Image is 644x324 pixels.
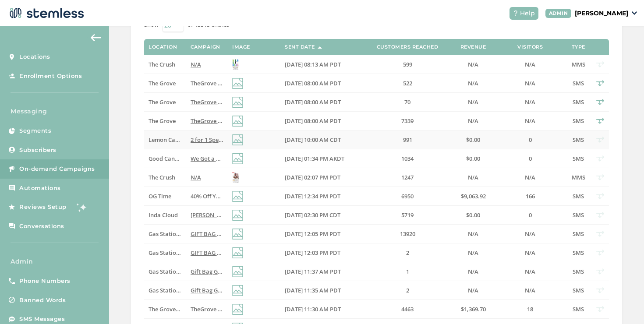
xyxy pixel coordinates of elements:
[149,155,181,162] label: Good Cannabis
[573,155,584,162] span: SMS
[525,230,535,238] span: N/A
[149,192,171,200] span: OG Time
[401,173,414,181] span: 1247
[401,192,414,200] span: 6950
[468,268,478,275] span: N/A
[19,146,57,155] span: Subscribers
[529,155,532,162] span: 0
[191,44,220,50] label: Campaign
[285,117,359,125] label: 09/27/2025 08:00 AM PDT
[456,136,491,144] label: $0.00
[191,173,201,181] span: N/A
[368,155,447,162] label: 1034
[73,198,91,216] img: glitter-stars-b7820f95.gif
[191,249,493,257] span: GIFT BAG GIVAWAY FIRST COME BASIS WE ALSO DELIVER! 19234 VANOWEN ST./ GASSTATION Reply END to cancel
[149,80,181,87] label: The Grove
[573,192,584,200] span: SMS
[466,136,480,144] span: $0.00
[232,304,243,315] img: icon-img-d887fa0c.svg
[232,59,239,70] img: UjEdknmDA7lEoGEKq5HADhkfssiHyMZ1fZKGE.jpg
[191,286,564,294] span: Gift Bag Giveaways @ Gas Station First Come Basis/[STREET_ADDRESS] Click Link to See Specials! We...
[285,174,359,181] label: 09/26/2025 02:07 PM PDT
[149,117,176,125] span: The Grove
[232,97,243,108] img: icon-img-d887fa0c.svg
[520,9,535,18] span: Help
[149,249,181,257] label: Gas Station Dispensary
[285,193,359,200] label: 09/26/2025 12:34 PM PDT
[573,79,584,87] span: SMS
[191,287,223,294] label: Gift Bag Giveaways @ Gas Station First Come Basis/19234 Vanowen St. Reseda CA. Click Link to See ...
[149,117,181,125] label: The Grove
[191,136,455,144] span: 2 for 1 Specials [DATE] @ GLENPOOL! Check out these exclusive Lemon offers :) Reply END to cancel
[191,230,493,238] span: GIFT BAG GIVAWAY FIRST COME BASIS WE ALSO DELIVER! 19234 VANOWEN ST./ GASSTATION Reply END to cancel
[499,99,561,106] label: N/A
[285,249,359,257] label: 09/26/2025 12:03 PM PDT
[149,99,181,106] label: The Grove
[191,211,420,219] span: [PERSON_NAME] @ Indacloud: 2 NEW PRODUCTS JUST DROPPED: Reply END to cancel
[499,249,561,257] label: N/A
[285,98,341,106] span: [DATE] 08:00 AM PDT
[368,230,447,238] label: 13920
[318,46,322,49] img: icon-sort-1e1d7615.svg
[368,211,447,219] label: 5719
[149,136,181,144] label: Lemon Cannabis Glenpool
[19,165,95,173] span: On-demand Campaigns
[149,305,202,313] span: The Grove (Dutchie)
[285,60,341,68] span: [DATE] 08:13 AM PDT
[513,11,518,16] img: icon-help-white-03924b79.svg
[570,99,587,106] label: SMS
[368,117,447,125] label: 7339
[232,229,243,239] img: icon-img-d887fa0c.svg
[149,61,181,68] label: The Crush
[19,315,65,324] span: SMS Messages
[401,117,414,125] span: 7339
[525,268,535,275] span: N/A
[525,249,535,257] span: N/A
[232,191,243,202] img: icon-img-d887fa0c.svg
[499,136,561,144] label: 0
[570,80,587,87] label: SMS
[191,155,223,162] label: We Got a GOOD deal for you at GOOD (356 Old Steese Hwy)! Reply END to cancel
[191,155,449,162] span: We Got a GOOD deal for you at GOOD ([STREET_ADDRESS][PERSON_NAME])! Reply END to cancel
[285,61,359,68] label: 09/27/2025 08:13 AM PDT
[285,99,359,106] label: 09/27/2025 08:00 AM PDT
[570,268,587,275] label: SMS
[468,173,478,181] span: N/A
[285,136,341,144] span: [DATE] 10:00 AM CDT
[517,44,543,50] label: Visitors
[191,306,223,313] label: TheGrove La Mesa: You have a new notification waiting for you, {first_name}! Reply END to cancel
[232,285,243,296] img: icon-img-d887fa0c.svg
[573,211,584,219] span: SMS
[406,249,409,257] span: 2
[149,268,181,275] label: Gas Station Dispensary
[456,80,491,87] label: N/A
[461,192,486,200] span: $9,063.92
[19,184,61,193] span: Automations
[285,306,359,313] label: 09/26/2025 11:30 AM PDT
[149,230,181,238] label: Gas Station Dispensary
[285,79,341,87] span: [DATE] 08:00 AM PDT
[285,268,341,275] span: [DATE] 11:37 AM PDT
[499,61,561,68] label: N/A
[232,44,250,50] label: Image
[526,192,535,200] span: 166
[149,211,178,219] span: Inda Cloud
[572,173,585,181] span: MMS
[368,287,447,294] label: 2
[191,268,564,275] span: Gift Bag Giveaways @ Gas Station First Come Basis/[STREET_ADDRESS] Click Link to See Specials! We...
[191,305,454,313] span: TheGrove La Mesa: You have a new notification waiting for you, {first_name}! Reply END to cancel
[191,61,223,68] label: N/A
[499,80,561,87] label: N/A
[456,211,491,219] label: $0.00
[149,136,219,144] span: Lemon Cannabis Glenpool
[575,9,628,18] p: [PERSON_NAME]
[149,306,181,313] label: The Grove (Dutchie)
[149,230,212,238] span: Gas Station Dispensary
[468,79,478,87] span: N/A
[456,174,491,181] label: N/A
[19,53,50,61] span: Locations
[499,306,561,313] label: 18
[400,230,415,238] span: 13920
[570,61,587,68] label: MMS
[456,249,491,257] label: N/A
